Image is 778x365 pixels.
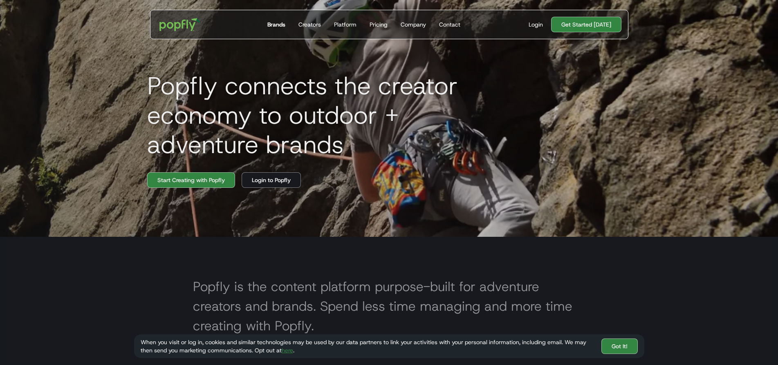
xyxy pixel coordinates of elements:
[242,172,301,188] a: Login to Popfly
[193,277,585,336] h2: Popfly is the content platform purpose-built for adventure creators and brands. Spend less time m...
[529,20,543,29] div: Login
[147,172,235,188] a: Start Creating with Popfly
[334,20,356,29] div: Platform
[295,10,324,39] a: Creators
[366,10,391,39] a: Pricing
[331,10,360,39] a: Platform
[141,338,595,354] div: When you visit or log in, cookies and similar technologies may be used by our data partners to li...
[141,71,509,159] h1: Popfly connects the creator economy to outdoor + adventure brands
[551,17,621,32] a: Get Started [DATE]
[154,12,206,37] a: home
[439,20,460,29] div: Contact
[264,10,289,39] a: Brands
[401,20,426,29] div: Company
[282,347,293,354] a: here
[267,20,285,29] div: Brands
[525,20,546,29] a: Login
[298,20,321,29] div: Creators
[601,338,638,354] a: Got It!
[436,10,464,39] a: Contact
[397,10,429,39] a: Company
[370,20,388,29] div: Pricing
